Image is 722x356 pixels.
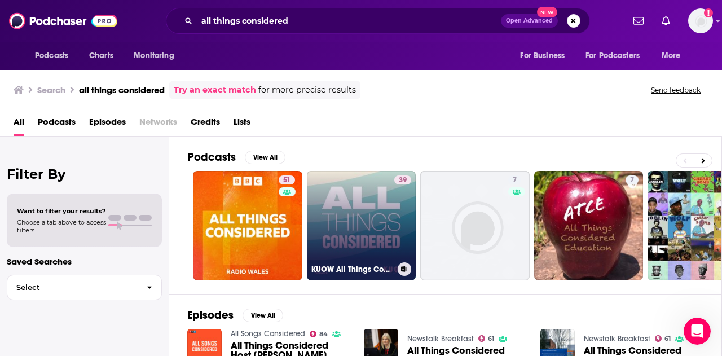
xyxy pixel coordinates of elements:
input: Search podcasts, credits, & more... [197,12,501,30]
a: All [14,113,24,136]
a: 7 [420,171,530,280]
a: Show notifications dropdown [657,11,675,30]
button: open menu [654,45,695,67]
button: Open AdvancedNew [501,14,558,28]
span: 61 [488,336,494,341]
a: 7 [626,175,639,184]
a: All Songs Considered [231,329,305,339]
a: 7 [534,171,644,280]
h2: Filter By [7,166,162,182]
svg: Add a profile image [704,8,713,17]
span: 39 [399,175,407,186]
a: 51 [193,171,302,280]
span: 84 [319,332,328,337]
img: Podchaser - Follow, Share and Rate Podcasts [9,10,117,32]
a: 61 [655,335,671,342]
a: All Things Considered [584,346,681,355]
div: Search podcasts, credits, & more... [166,8,590,34]
h2: Episodes [187,308,234,322]
span: More [662,48,681,64]
a: 84 [310,331,328,337]
span: Choose a tab above to access filters. [17,218,106,234]
button: Send feedback [648,85,704,95]
a: Try an exact match [174,83,256,96]
a: EpisodesView All [187,308,283,322]
button: open menu [578,45,656,67]
button: open menu [126,45,188,67]
span: Podcasts [35,48,68,64]
span: Want to filter your results? [17,207,106,215]
h3: Search [37,85,65,95]
span: 7 [630,175,634,186]
span: Networks [139,113,177,136]
a: Episodes [89,113,126,136]
span: 51 [283,175,290,186]
span: For Business [520,48,565,64]
a: 51 [279,175,295,184]
a: Podcasts [38,113,76,136]
a: Charts [82,45,120,67]
span: for more precise results [258,83,356,96]
span: Monitoring [134,48,174,64]
button: View All [245,151,285,164]
span: Charts [89,48,113,64]
a: 61 [478,335,495,342]
a: 39 [394,175,411,184]
h3: KUOW All Things Considered [311,265,393,274]
button: open menu [27,45,83,67]
a: Newstalk Breakfast [584,334,650,344]
button: View All [243,309,283,322]
a: Credits [191,113,220,136]
button: open menu [512,45,579,67]
a: 39KUOW All Things Considered [307,171,416,280]
p: Saved Searches [7,256,162,267]
span: Select [7,284,138,291]
span: Open Advanced [506,18,553,24]
img: User Profile [688,8,713,33]
span: New [537,7,557,17]
span: Logged in as kllapsley [688,8,713,33]
a: PodcastsView All [187,150,285,164]
a: Lists [234,113,250,136]
span: For Podcasters [585,48,640,64]
h3: all things considered [79,85,165,95]
span: 61 [664,336,671,341]
h2: Podcasts [187,150,236,164]
a: 7 [508,175,521,184]
iframe: Intercom live chat [684,318,711,345]
a: All Things Considered [407,346,505,355]
a: Show notifications dropdown [629,11,648,30]
button: Show profile menu [688,8,713,33]
button: Select [7,275,162,300]
span: 7 [513,175,517,186]
a: Newstalk Breakfast [407,334,474,344]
